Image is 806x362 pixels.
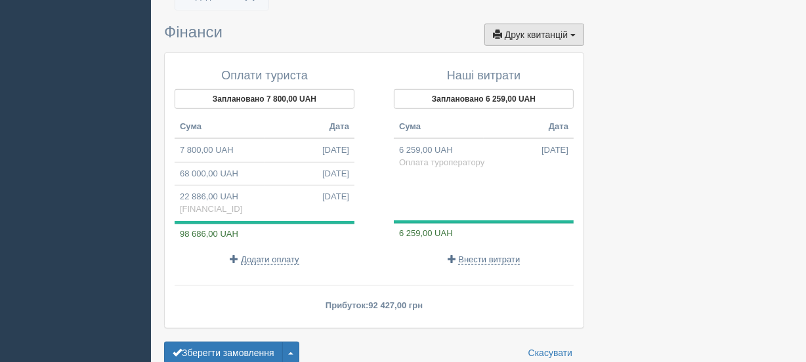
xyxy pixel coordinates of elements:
span: Друк квитанцій [505,30,568,40]
h4: Оплати туриста [175,70,354,83]
th: Сума [394,115,484,139]
span: Додати оплату [241,254,299,265]
span: Оплата туроператору [399,157,484,167]
span: 6 259,00 UAH [394,228,453,238]
span: [DATE] [322,144,349,157]
h3: Фінанси [164,24,584,46]
p: Прибуток: [175,299,574,312]
span: 92 427,00 грн [368,300,423,310]
td: 6 259,00 UAH [394,138,574,174]
button: Заплановано 6 259,00 UAH [394,89,574,109]
span: 98 686,00 UAH [175,229,238,239]
a: Додати оплату [230,254,299,264]
span: [FINANCIAL_ID] [180,204,242,214]
td: 68 000,00 UAH [175,162,354,186]
button: Заплановано 7 800,00 UAH [175,89,354,109]
th: Сума [175,115,265,139]
th: Дата [484,115,574,139]
span: [DATE] [541,144,568,157]
td: 22 886,00 UAH [175,186,354,221]
span: [DATE] [322,168,349,180]
button: Друк квитанцій [484,24,584,46]
a: Внести витрати [448,254,520,264]
h4: Наші витрати [394,70,574,83]
th: Дата [265,115,354,139]
span: Внести витрати [458,254,520,265]
td: 7 800,00 UAH [175,138,354,162]
span: [DATE] [322,191,349,203]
